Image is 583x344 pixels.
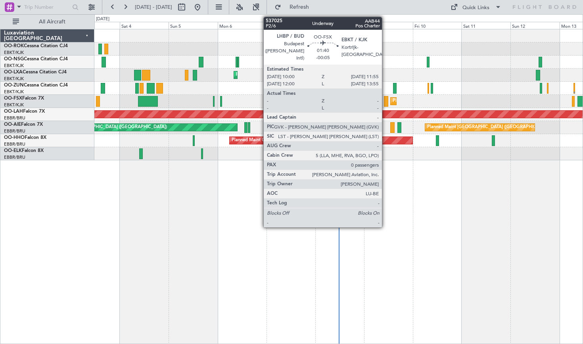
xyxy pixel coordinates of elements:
span: OO-FSX [4,96,22,101]
div: Quick Links [462,4,489,12]
div: Fri 10 [413,22,462,29]
a: OO-ZUNCessna Citation CJ4 [4,83,68,88]
div: Sun 12 [510,22,559,29]
span: Refresh [283,4,316,10]
a: EBKT/KJK [4,76,24,82]
button: Quick Links [447,1,505,13]
a: OO-ELKFalcon 8X [4,148,44,153]
span: OO-ROK [4,44,24,48]
a: EBKT/KJK [4,50,24,56]
div: Thu 9 [364,22,413,29]
a: OO-FSXFalcon 7X [4,96,44,101]
a: OO-LXACessna Citation CJ4 [4,70,67,75]
span: OO-HHO [4,135,25,140]
input: Trip Number [24,1,70,13]
a: OO-NSGCessna Citation CJ4 [4,57,68,61]
div: Planned Maint Kortrijk-[GEOGRAPHIC_DATA] [393,95,485,107]
button: All Aircraft [9,15,86,28]
div: [DATE] [96,16,109,23]
a: OO-LAHFalcon 7X [4,109,45,114]
div: Planned Maint Kortrijk-[GEOGRAPHIC_DATA] [236,69,328,81]
a: EBBR/BRU [4,128,25,134]
span: OO-LXA [4,70,23,75]
div: Mon 6 [218,22,267,29]
div: Tue 7 [267,22,315,29]
a: OO-AIEFalcon 7X [4,122,43,127]
a: EBKT/KJK [4,89,24,95]
span: [DATE] - [DATE] [135,4,172,11]
div: Planned Maint [GEOGRAPHIC_DATA] ([GEOGRAPHIC_DATA]) [427,121,552,133]
a: OO-ROKCessna Citation CJ4 [4,44,68,48]
a: OO-HHOFalcon 8X [4,135,46,140]
a: EBKT/KJK [4,63,24,69]
span: OO-ELK [4,148,22,153]
span: OO-LAH [4,109,23,114]
a: EBBR/BRU [4,115,25,121]
div: Unplanned Maint [GEOGRAPHIC_DATA] ([GEOGRAPHIC_DATA]) [36,121,167,133]
span: OO-NSG [4,57,24,61]
div: Wed 8 [315,22,364,29]
a: EBBR/BRU [4,141,25,147]
div: Sat 4 [120,22,169,29]
span: OO-ZUN [4,83,24,88]
a: EBKT/KJK [4,102,24,108]
span: OO-AIE [4,122,21,127]
a: EBBR/BRU [4,154,25,160]
div: Sun 5 [169,22,217,29]
div: Planned Maint Geneva (Cointrin) [232,135,297,146]
button: Refresh [271,1,318,13]
div: Fri 3 [71,22,120,29]
span: All Aircraft [21,19,84,25]
div: Sat 11 [462,22,510,29]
